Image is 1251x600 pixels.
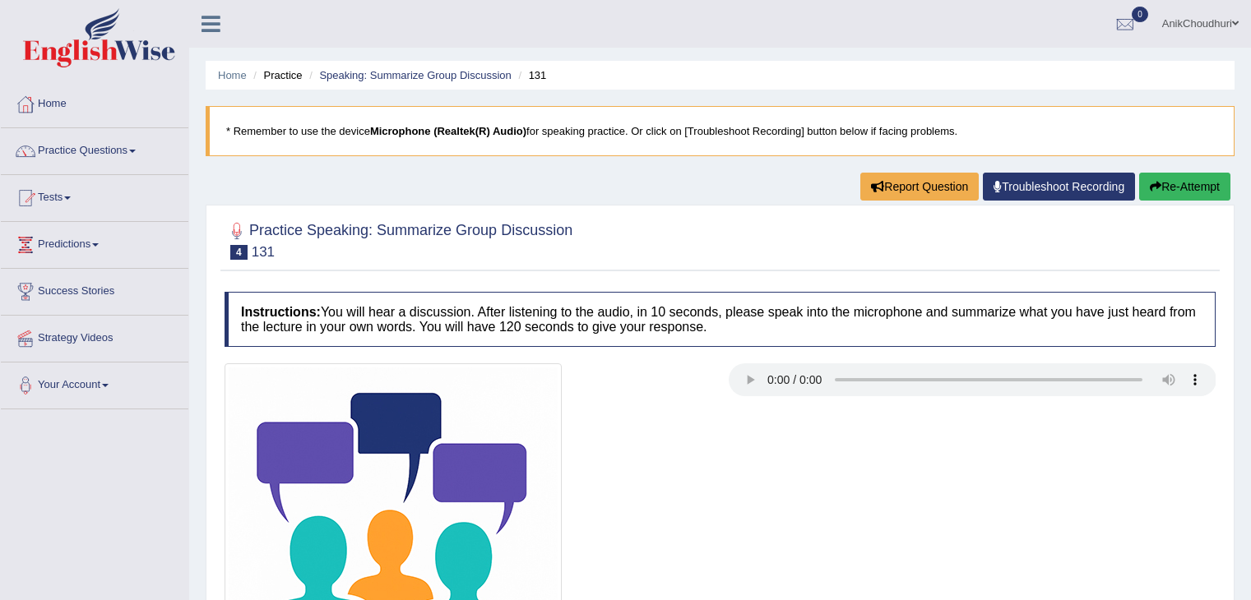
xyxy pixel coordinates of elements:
a: Your Account [1,362,188,404]
b: Instructions: [241,305,321,319]
button: Re-Attempt [1139,173,1230,201]
a: Speaking: Summarize Group Discussion [319,69,511,81]
h4: You will hear a discussion. After listening to the audio, in 10 seconds, please speak into the mi... [225,292,1216,347]
span: 0 [1132,7,1148,22]
a: Home [1,81,188,122]
a: Success Stories [1,269,188,310]
b: Microphone (Realtek(R) Audio) [370,125,526,137]
blockquote: * Remember to use the device for speaking practice. Or click on [Troubleshoot Recording] button b... [206,106,1235,156]
a: Troubleshoot Recording [983,173,1135,201]
li: 131 [514,67,546,83]
li: Practice [249,67,302,83]
a: Home [218,69,247,81]
a: Tests [1,175,188,216]
a: Predictions [1,222,188,263]
h2: Practice Speaking: Summarize Group Discussion [225,219,572,260]
span: 4 [230,245,248,260]
a: Practice Questions [1,128,188,169]
a: Strategy Videos [1,316,188,357]
small: 131 [252,244,275,260]
button: Report Question [860,173,979,201]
